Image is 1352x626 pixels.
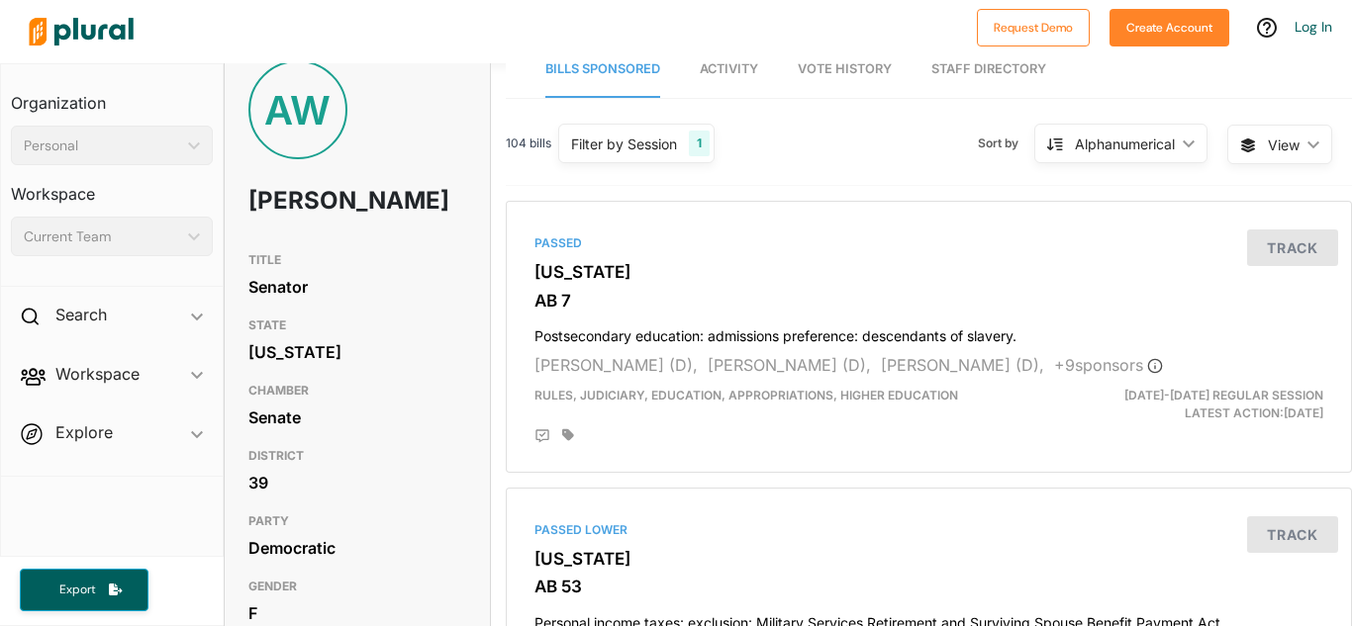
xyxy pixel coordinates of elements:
a: Log In [1295,18,1332,36]
span: Rules, Judiciary, Education, Appropriations, Higher Education [534,388,958,402]
h3: PARTY [248,509,466,533]
h3: [US_STATE] [534,262,1323,282]
span: Vote History [798,61,892,76]
div: [US_STATE] [248,337,466,367]
h3: Workspace [11,165,213,209]
span: [PERSON_NAME] (D), [534,355,698,375]
div: Senate [248,402,466,432]
h3: STATE [248,313,466,337]
h3: CHAMBER [248,379,466,402]
div: 1 [689,131,710,156]
div: 39 [248,468,466,497]
a: Request Demo [977,16,1090,37]
span: 104 bills [506,134,551,152]
span: [PERSON_NAME] (D), [708,355,871,375]
h3: GENDER [248,575,466,598]
span: Activity [700,61,758,76]
div: Latest Action: [DATE] [1065,387,1338,422]
button: Create Account [1110,9,1229,46]
div: Personal [24,135,180,156]
div: Add tags [562,428,574,442]
a: Vote History [798,42,892,98]
div: Senator [248,272,466,302]
h3: AB 53 [534,577,1323,596]
span: + 9 sponsor s [1054,355,1163,375]
div: AW [248,60,347,159]
span: Export [46,581,109,598]
h1: [PERSON_NAME] [248,171,379,230]
span: View [1268,134,1300,155]
div: Democratic [248,533,466,563]
a: Staff Directory [931,42,1046,98]
button: Track [1247,229,1338,266]
button: Request Demo [977,9,1090,46]
a: Activity [700,42,758,98]
h2: Search [55,304,107,325]
div: Filter by Session [571,134,677,154]
h3: Organization [11,74,213,118]
h3: [US_STATE] [534,549,1323,569]
a: Create Account [1110,16,1229,37]
h3: AB 7 [534,291,1323,311]
h3: TITLE [248,248,466,272]
span: Bills Sponsored [545,61,660,76]
a: Bills Sponsored [545,42,660,98]
span: Sort by [978,134,1034,152]
div: Current Team [24,226,180,247]
span: [DATE]-[DATE] Regular Session [1124,388,1323,402]
h4: Postsecondary education: admissions preference: descendants of slavery. [534,318,1323,345]
div: Passed [534,234,1323,252]
div: Alphanumerical [1075,134,1175,154]
div: Add Position Statement [534,428,550,444]
span: [PERSON_NAME] (D), [881,355,1044,375]
h3: DISTRICT [248,444,466,468]
div: Passed Lower [534,521,1323,539]
button: Export [20,569,148,611]
button: Track [1247,516,1338,553]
